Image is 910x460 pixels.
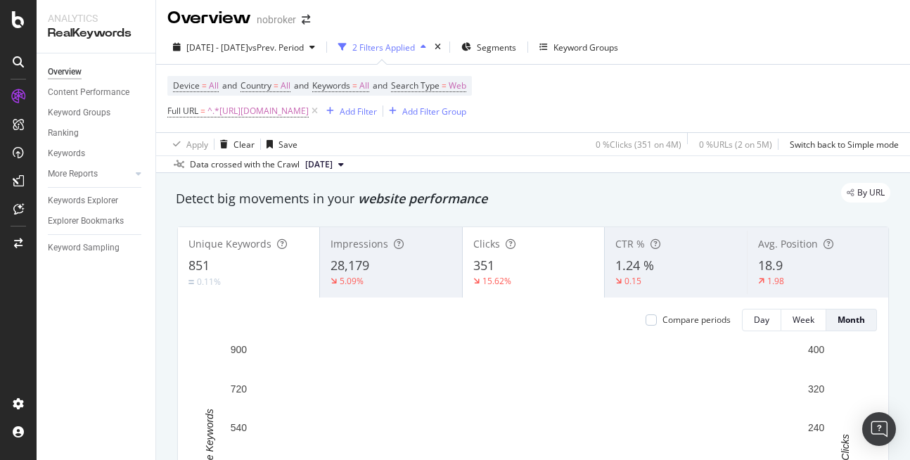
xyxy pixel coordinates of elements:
div: Ranking [48,126,79,141]
span: and [294,79,309,91]
button: Add Filter [321,103,377,120]
div: 1.98 [767,275,784,287]
span: = [274,79,278,91]
span: Country [241,79,271,91]
div: Apply [186,139,208,151]
span: CTR % [615,237,645,250]
span: 2025 Aug. 4th [305,158,333,171]
button: Save [261,133,297,155]
span: vs Prev. Period [248,41,304,53]
span: 1.24 % [615,257,654,274]
text: 900 [231,344,248,355]
div: Overview [48,65,82,79]
span: Avg. Position [758,237,818,250]
a: Overview [48,65,146,79]
a: Keywords [48,146,146,161]
a: Keyword Sampling [48,241,146,255]
span: = [352,79,357,91]
span: = [200,105,205,117]
div: Switch back to Simple mode [790,139,899,151]
div: Keywords [48,146,85,161]
div: 0.11% [197,276,221,288]
button: Segments [456,36,522,58]
span: Impressions [331,237,388,250]
span: = [442,79,447,91]
div: Overview [167,6,251,30]
div: Analytics [48,11,144,25]
div: More Reports [48,167,98,181]
a: Keyword Groups [48,106,146,120]
button: [DATE] [300,156,350,173]
div: arrow-right-arrow-left [302,15,310,25]
button: Month [826,309,877,331]
div: 5.09% [340,275,364,287]
button: Day [742,309,781,331]
span: 28,179 [331,257,369,274]
span: Unique Keywords [188,237,271,250]
span: and [222,79,237,91]
button: Clear [214,133,255,155]
span: By URL [857,189,885,197]
a: Ranking [48,126,146,141]
span: 351 [473,257,494,274]
div: Open Intercom Messenger [862,412,896,446]
button: Apply [167,133,208,155]
button: Keyword Groups [534,36,624,58]
span: 851 [188,257,210,274]
img: Equal [188,280,194,284]
span: [DATE] - [DATE] [186,41,248,53]
span: Full URL [167,105,198,117]
div: 0.15 [624,275,641,287]
span: ^.*[URL][DOMAIN_NAME] [207,101,309,121]
div: times [432,40,444,54]
div: Clear [233,139,255,151]
div: Compare periods [662,314,731,326]
div: Add Filter Group [402,106,466,117]
div: Keywords Explorer [48,193,118,208]
span: Search Type [391,79,440,91]
div: Data crossed with the Crawl [190,158,300,171]
a: Content Performance [48,85,146,100]
text: 240 [808,422,825,433]
text: Clicks [840,434,851,460]
div: Add Filter [340,106,377,117]
a: Keywords Explorer [48,193,146,208]
span: All [281,76,290,96]
div: Week [793,314,814,326]
text: 400 [808,344,825,355]
div: Explorer Bookmarks [48,214,124,229]
a: Explorer Bookmarks [48,214,146,229]
text: 540 [231,422,248,433]
span: Keywords [312,79,350,91]
div: RealKeywords [48,25,144,41]
span: All [209,76,219,96]
span: All [359,76,369,96]
button: [DATE] - [DATE]vsPrev. Period [167,36,321,58]
button: 2 Filters Applied [333,36,432,58]
span: Device [173,79,200,91]
span: Web [449,76,466,96]
div: Content Performance [48,85,129,100]
div: 2 Filters Applied [352,41,415,53]
button: Switch back to Simple mode [784,133,899,155]
div: Month [838,314,865,326]
text: 320 [808,383,825,395]
div: Day [754,314,769,326]
div: 0 % Clicks ( 351 on 4M ) [596,139,681,151]
button: Week [781,309,826,331]
div: legacy label [841,183,890,203]
div: 0 % URLs ( 2 on 5M ) [699,139,772,151]
span: 18.9 [758,257,783,274]
button: Add Filter Group [383,103,466,120]
span: = [202,79,207,91]
a: More Reports [48,167,132,181]
span: Clicks [473,237,500,250]
div: Save [278,139,297,151]
div: nobroker [257,13,296,27]
text: 720 [231,383,248,395]
span: and [373,79,387,91]
div: Keyword Groups [48,106,110,120]
div: Keyword Groups [553,41,618,53]
div: Keyword Sampling [48,241,120,255]
div: 15.62% [482,275,511,287]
